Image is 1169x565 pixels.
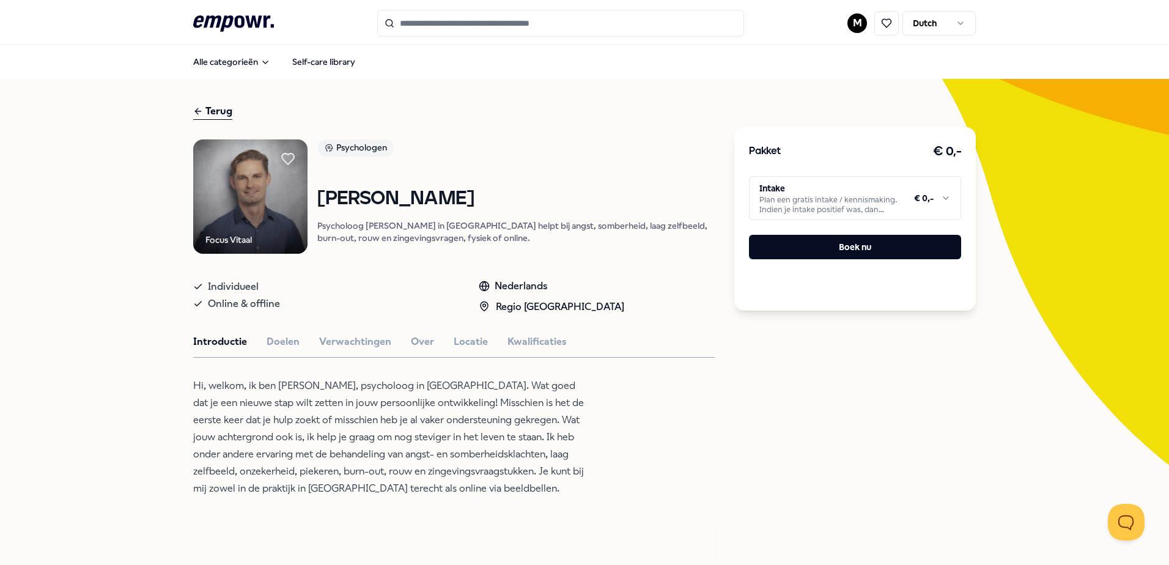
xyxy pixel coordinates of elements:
[183,50,365,74] nav: Main
[317,139,394,157] div: Psychologen
[183,50,280,74] button: Alle categorieën
[193,103,232,120] div: Terug
[193,334,247,350] button: Introductie
[208,278,259,295] span: Individueel
[317,139,715,161] a: Psychologen
[193,377,591,497] p: Hi, welkom, ik ben [PERSON_NAME], psycholoog in [GEOGRAPHIC_DATA]. Wat goed dat je een nieuwe sta...
[267,334,300,350] button: Doelen
[282,50,365,74] a: Self-care library
[317,220,715,244] p: Psycholoog [PERSON_NAME] in [GEOGRAPHIC_DATA] helpt bij angst, somberheid, laag zelfbeeld, burn-o...
[193,139,308,254] img: Product Image
[377,10,744,37] input: Search for products, categories or subcategories
[749,235,961,259] button: Boek nu
[205,233,252,246] div: Focus Vitaal
[749,144,781,160] h3: Pakket
[208,295,280,312] span: Online & offline
[317,188,715,210] h1: [PERSON_NAME]
[1108,504,1145,541] iframe: Help Scout Beacon - Open
[933,142,962,161] h3: € 0,-
[411,334,434,350] button: Over
[847,13,867,33] button: M
[507,334,567,350] button: Kwalificaties
[479,278,624,294] div: Nederlands
[454,334,488,350] button: Locatie
[479,299,624,315] div: Regio [GEOGRAPHIC_DATA]
[319,334,391,350] button: Verwachtingen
